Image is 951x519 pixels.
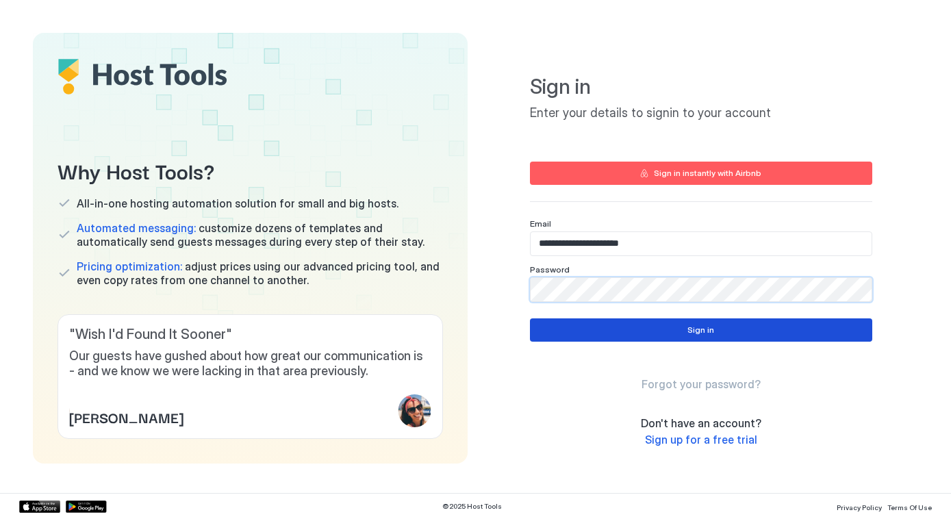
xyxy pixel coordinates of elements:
[687,324,714,336] div: Sign in
[645,433,757,447] a: Sign up for a free trial
[69,349,431,379] span: Our guests have gushed about how great our communication is - and we know we were lacking in that...
[530,105,872,121] span: Enter your details to signin to your account
[837,503,882,511] span: Privacy Policy
[530,264,570,275] span: Password
[77,259,182,273] span: Pricing optimization:
[398,394,431,427] div: profile
[442,502,502,511] span: © 2025 Host Tools
[642,377,761,391] span: Forgot your password?
[530,162,872,185] button: Sign in instantly with Airbnb
[642,377,761,392] a: Forgot your password?
[645,433,757,446] span: Sign up for a free trial
[14,472,47,505] iframe: Intercom live chat
[19,501,60,513] a: App Store
[77,197,398,210] span: All-in-one hosting automation solution for small and big hosts.
[77,259,443,287] span: adjust prices using our advanced pricing tool, and even copy rates from one channel to another.
[531,232,872,255] input: Input Field
[66,501,107,513] a: Google Play Store
[641,416,761,430] span: Don't have an account?
[887,499,932,514] a: Terms Of Use
[530,74,872,100] span: Sign in
[530,318,872,342] button: Sign in
[530,218,551,229] span: Email
[58,155,443,186] span: Why Host Tools?
[69,326,431,343] span: " Wish I'd Found It Sooner "
[69,407,183,427] span: [PERSON_NAME]
[531,278,872,301] input: Input Field
[654,167,761,179] div: Sign in instantly with Airbnb
[837,499,882,514] a: Privacy Policy
[77,221,196,235] span: Automated messaging:
[77,221,443,249] span: customize dozens of templates and automatically send guests messages during every step of their s...
[887,503,932,511] span: Terms Of Use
